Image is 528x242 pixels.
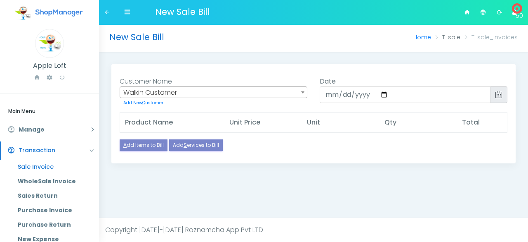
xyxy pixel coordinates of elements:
[35,29,64,58] img: Logo
[120,98,167,108] a: Add NewCustomer
[457,113,507,133] th: Total
[320,77,336,86] label: Date
[12,218,99,232] a: Purchase Return
[120,113,225,133] th: Product Name
[516,7,518,10] span: 50
[379,113,457,133] th: Qty
[12,174,99,189] a: WholeSale Invoice
[120,139,167,151] a: Add Items to Bill
[12,160,99,174] a: Sale Invoice
[120,77,172,86] lable: Customer Name
[169,139,223,151] a: AddServices to Bill
[413,33,431,41] a: Home
[33,9,85,17] img: homepage
[302,113,379,133] th: Unit
[460,33,518,42] li: T-sale_invoices
[14,5,31,22] img: homepage
[12,189,99,203] a: Sales Return
[12,203,99,218] a: Purchase Invoice
[109,31,272,43] h3: New Sale Bill
[142,100,145,106] u: C
[123,141,127,149] u: A
[224,113,302,133] th: Unit Price
[120,87,307,98] span: Walkin Customer
[431,33,460,42] li: T-sale
[507,1,522,24] a: 50
[99,218,528,242] footer: Copyright [DATE]-[DATE] Roznamcha App Pvt LTD
[184,141,187,149] u: S
[155,2,210,18] span: New Sale Bill
[120,86,307,98] span: Walkin Customer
